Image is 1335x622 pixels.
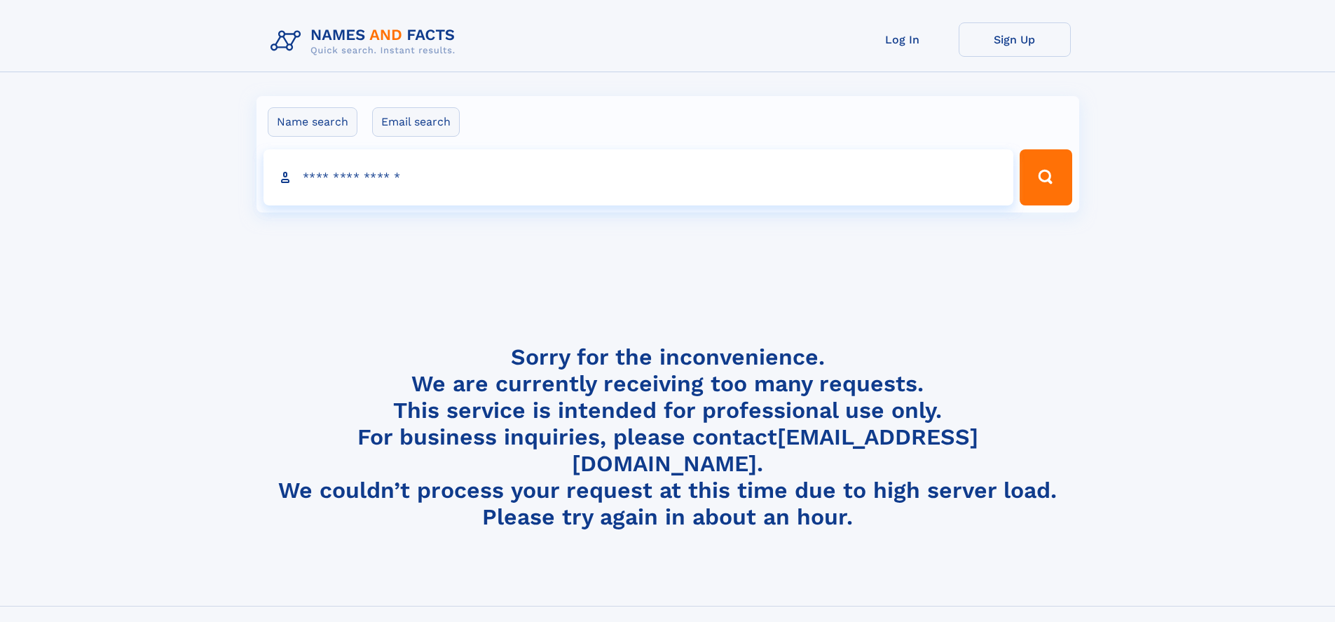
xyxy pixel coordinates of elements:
[959,22,1071,57] a: Sign Up
[572,424,978,477] a: [EMAIL_ADDRESS][DOMAIN_NAME]
[265,22,467,60] img: Logo Names and Facts
[268,107,357,137] label: Name search
[1020,149,1072,205] button: Search Button
[265,344,1071,531] h4: Sorry for the inconvenience. We are currently receiving too many requests. This service is intend...
[263,149,1014,205] input: search input
[847,22,959,57] a: Log In
[372,107,460,137] label: Email search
